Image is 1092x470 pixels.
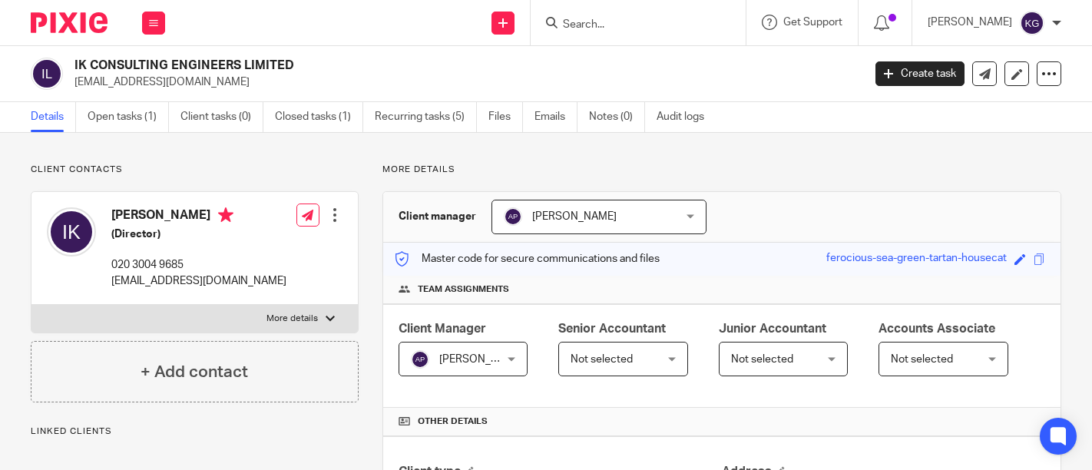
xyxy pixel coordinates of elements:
img: Pixie [31,12,108,33]
h4: + Add contact [141,360,248,384]
h3: Client manager [399,209,476,224]
h5: (Director) [111,227,286,242]
a: Open tasks (1) [88,102,169,132]
img: svg%3E [1020,11,1044,35]
a: Emails [534,102,577,132]
a: Audit logs [657,102,716,132]
p: Linked clients [31,425,359,438]
span: [PERSON_NAME] [532,211,617,222]
a: Details [31,102,76,132]
p: More details [382,164,1061,176]
h2: IK CONSULTING ENGINEERS LIMITED [74,58,697,74]
div: ferocious-sea-green-tartan-housecat [826,250,1007,268]
img: svg%3E [47,207,96,257]
img: svg%3E [504,207,522,226]
p: [EMAIL_ADDRESS][DOMAIN_NAME] [74,74,852,90]
span: Get Support [783,17,842,28]
span: Other details [418,415,488,428]
h4: [PERSON_NAME] [111,207,286,227]
img: svg%3E [31,58,63,90]
input: Search [561,18,700,32]
span: Not selected [731,354,793,365]
span: Client Manager [399,323,486,335]
a: Recurring tasks (5) [375,102,477,132]
p: Client contacts [31,164,359,176]
span: Senior Accountant [558,323,666,335]
span: Junior Accountant [719,323,826,335]
span: Accounts Associate [879,323,995,335]
span: Not selected [891,354,953,365]
span: Team assignments [418,283,509,296]
i: Primary [218,207,233,223]
span: [PERSON_NAME] [439,354,524,365]
a: Notes (0) [589,102,645,132]
p: [PERSON_NAME] [928,15,1012,30]
p: Master code for secure communications and files [395,251,660,266]
a: Closed tasks (1) [275,102,363,132]
a: Client tasks (0) [180,102,263,132]
span: Not selected [571,354,633,365]
p: [EMAIL_ADDRESS][DOMAIN_NAME] [111,273,286,289]
p: 020 3004 9685 [111,257,286,273]
p: More details [266,313,318,325]
a: Create task [875,61,965,86]
img: svg%3E [411,350,429,369]
a: Files [488,102,523,132]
